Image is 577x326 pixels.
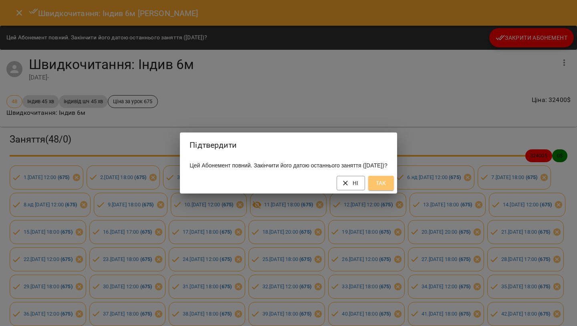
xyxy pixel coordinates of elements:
div: Цей Абонемент повний. Закінчити його датою останнього заняття ([DATE])? [180,158,397,173]
button: Ні [337,176,365,190]
span: Ні [343,178,359,188]
h2: Підтвердити [190,139,387,151]
button: Так [368,176,394,190]
span: Так [375,178,387,188]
